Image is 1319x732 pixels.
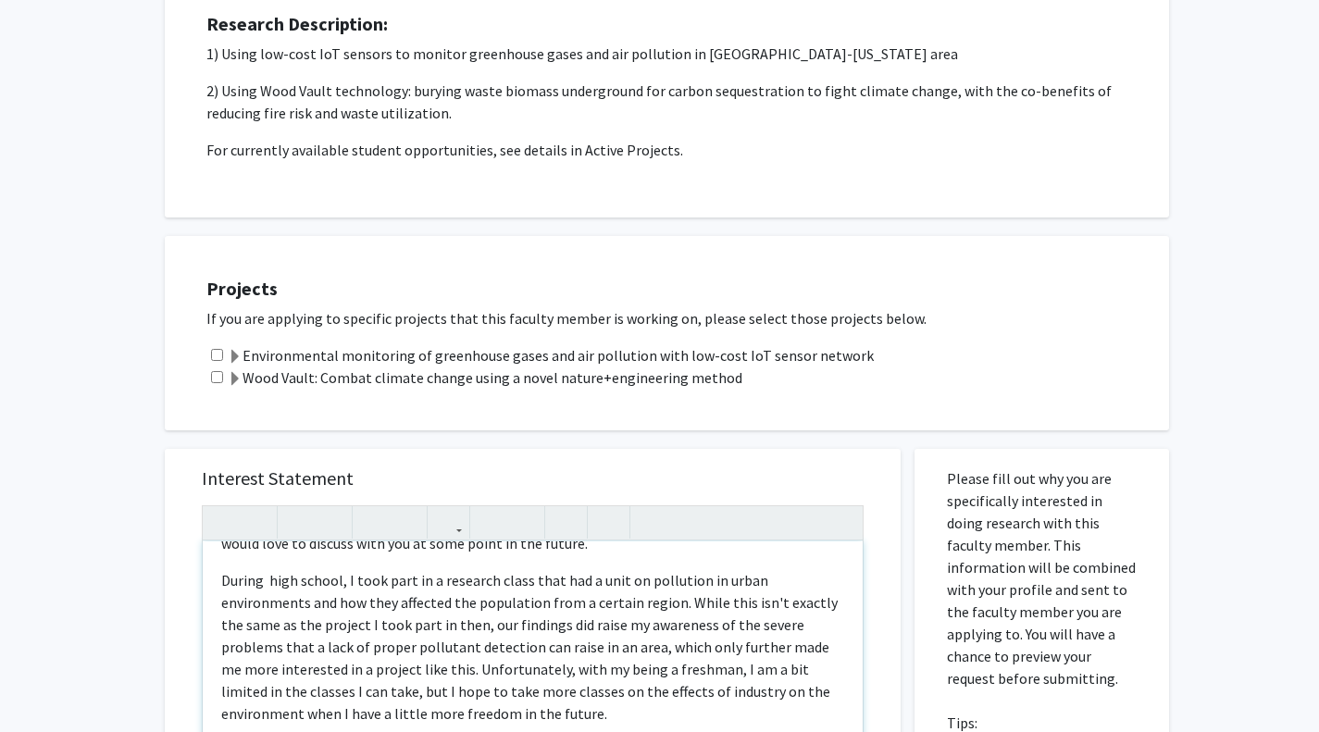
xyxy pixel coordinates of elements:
[206,80,1127,124] p: 2) Using Wood Vault technology: burying waste biomass underground for carbon sequestration to fig...
[206,12,388,35] strong: Research Description:
[592,506,625,539] button: Insert horizontal rule
[315,506,347,539] button: Emphasis (Ctrl + I)
[206,43,1127,65] p: 1) Using low-cost IoT sensors to monitor greenhouse gases and air pollution in [GEOGRAPHIC_DATA]-...
[390,506,422,539] button: Subscript
[357,506,390,539] button: Superscript
[206,277,278,300] strong: Projects
[282,506,315,539] button: Strong (Ctrl + B)
[240,506,272,539] button: Redo (Ctrl + Y)
[507,506,540,539] button: Ordered list
[207,506,240,539] button: Undo (Ctrl + Z)
[14,649,79,718] iframe: Chat
[550,506,582,539] button: Remove format
[206,139,1127,161] p: For currently available student opportunities, see details in Active Projects.
[228,366,742,389] label: Wood Vault: Combat climate change using a novel nature+engineering method
[432,506,465,539] button: Link
[475,506,507,539] button: Unordered list
[826,506,858,539] button: Fullscreen
[221,569,844,725] p: During high school, I took part in a research class that had a unit on pollution in urban environ...
[202,467,864,490] h5: Interest Statement
[228,344,874,366] label: Environmental monitoring of greenhouse gases and air pollution with low-cost IoT sensor network
[206,307,1151,329] p: If you are applying to specific projects that this faculty member is working on, please select th...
